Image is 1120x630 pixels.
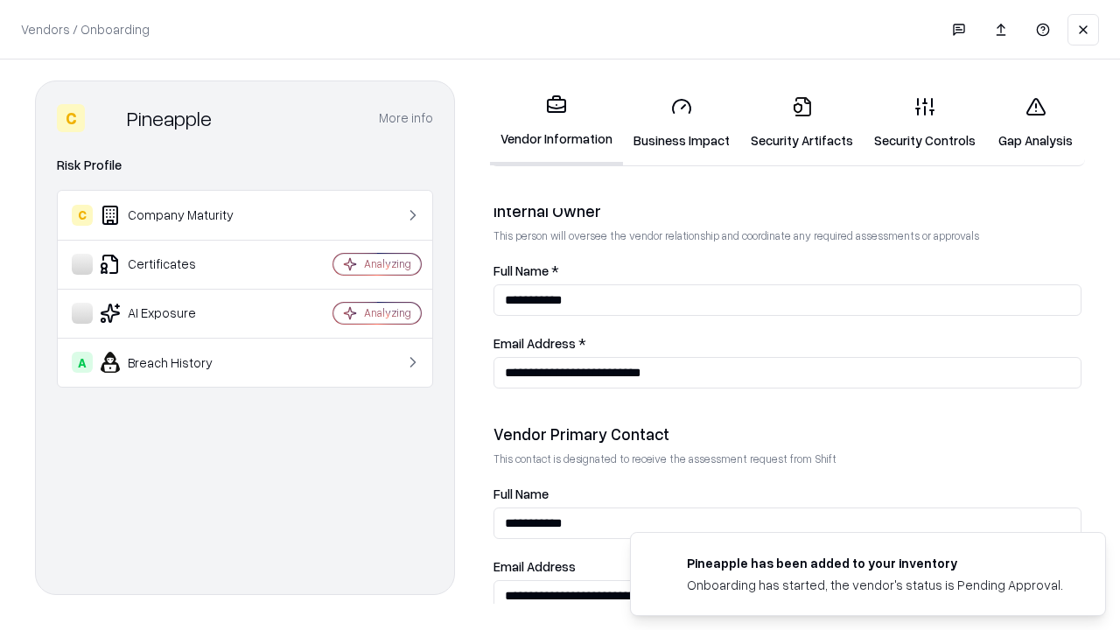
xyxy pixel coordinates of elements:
a: Security Controls [864,82,986,164]
label: Email Address * [493,337,1081,350]
div: Breach History [72,352,281,373]
button: More info [379,102,433,134]
div: Risk Profile [57,155,433,176]
img: Pineapple [92,104,120,132]
a: Vendor Information [490,80,623,165]
p: This contact is designated to receive the assessment request from Shift [493,451,1081,466]
div: Analyzing [364,305,411,320]
div: AI Exposure [72,303,281,324]
label: Full Name [493,487,1081,500]
label: Email Address [493,560,1081,573]
div: Internal Owner [493,200,1081,221]
div: Company Maturity [72,205,281,226]
div: A [72,352,93,373]
div: Analyzing [364,256,411,271]
a: Security Artifacts [740,82,864,164]
img: pineappleenergy.com [652,554,673,575]
div: C [57,104,85,132]
p: This person will oversee the vendor relationship and coordinate any required assessments or appro... [493,228,1081,243]
a: Business Impact [623,82,740,164]
div: C [72,205,93,226]
p: Vendors / Onboarding [21,20,150,38]
div: Pineapple [127,104,212,132]
div: Vendor Primary Contact [493,423,1081,444]
div: Certificates [72,254,281,275]
div: Pineapple has been added to your inventory [687,554,1063,572]
label: Full Name * [493,264,1081,277]
div: Onboarding has started, the vendor's status is Pending Approval. [687,576,1063,594]
a: Gap Analysis [986,82,1085,164]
